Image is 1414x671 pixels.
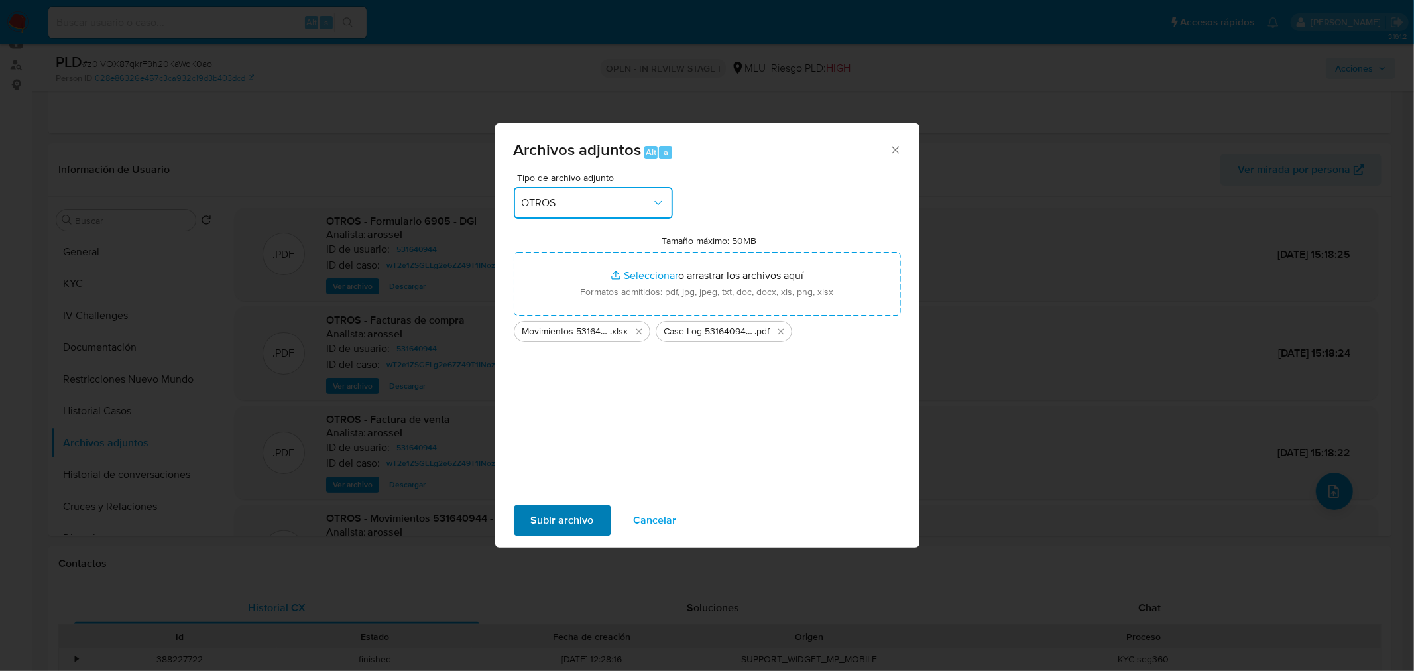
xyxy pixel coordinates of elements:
[646,146,656,158] span: Alt
[531,506,594,535] span: Subir archivo
[631,324,647,339] button: Eliminar Movimientos 531640944 - 03_10_2025.xlsx
[662,235,756,247] label: Tamaño máximo: 50MB
[664,325,755,338] span: Case Log 531640944 - 03_10_2025
[514,505,611,536] button: Subir archivo
[522,196,652,210] span: OTROS
[634,506,677,535] span: Cancelar
[522,325,611,338] span: Movimientos 531640944 - 03_10_2025
[617,505,694,536] button: Cancelar
[773,324,789,339] button: Eliminar Case Log 531640944 - 03_10_2025.pdf
[514,316,901,342] ul: Archivos seleccionados
[514,138,642,161] span: Archivos adjuntos
[517,173,676,182] span: Tipo de archivo adjunto
[889,143,901,155] button: Cerrar
[611,325,628,338] span: .xlsx
[514,187,673,219] button: OTROS
[755,325,770,338] span: .pdf
[664,146,668,158] span: a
